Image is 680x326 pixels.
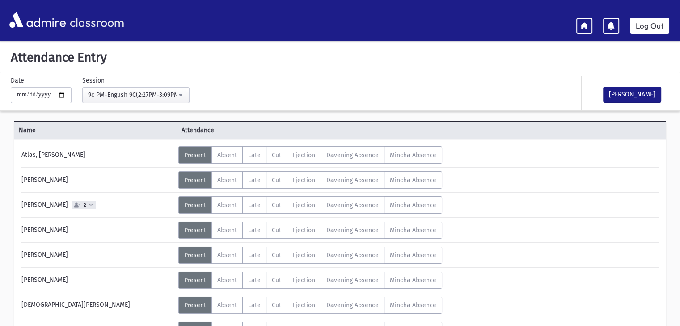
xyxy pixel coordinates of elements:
label: Session [82,76,105,85]
div: AttTypes [178,196,442,214]
span: Name [14,125,177,135]
span: Absent [217,176,237,184]
span: Attendance [177,125,340,135]
span: Davening Absence [326,251,379,259]
div: [PERSON_NAME] [17,272,178,289]
div: [PERSON_NAME] [17,222,178,239]
span: Mincha Absence [390,176,436,184]
div: [PERSON_NAME] [17,196,178,214]
div: [PERSON_NAME] [17,247,178,264]
span: Present [184,151,206,159]
button: 9c PM-English 9C(2:27PM-3:09PM) [82,87,190,103]
span: Davening Absence [326,226,379,234]
span: Mincha Absence [390,226,436,234]
span: Ejection [292,251,315,259]
span: classroom [68,8,124,32]
span: Cut [272,301,281,309]
span: Davening Absence [326,151,379,159]
span: Mincha Absence [390,201,436,209]
div: AttTypes [178,146,442,164]
span: Davening Absence [326,176,379,184]
div: AttTypes [178,297,442,314]
span: Late [248,301,261,309]
span: Late [248,201,261,209]
span: Absent [217,301,237,309]
span: Late [248,151,261,159]
span: Mincha Absence [390,276,436,284]
a: Log Out [630,18,669,34]
span: Cut [272,176,281,184]
div: AttTypes [178,222,442,239]
span: Cut [272,276,281,284]
span: Late [248,276,261,284]
div: 9c PM-English 9C(2:27PM-3:09PM) [88,90,177,100]
span: Davening Absence [326,276,379,284]
span: Ejection [292,176,315,184]
span: Ejection [292,201,315,209]
span: Ejection [292,226,315,234]
span: Davening Absence [326,201,379,209]
span: Ejection [292,276,315,284]
span: Present [184,301,206,309]
span: Cut [272,201,281,209]
label: Date [11,76,24,85]
span: Present [184,176,206,184]
span: Late [248,176,261,184]
span: 2 [82,202,88,208]
span: Absent [217,151,237,159]
div: [PERSON_NAME] [17,171,178,189]
span: Late [248,251,261,259]
span: Ejection [292,151,315,159]
span: Mincha Absence [390,301,436,309]
span: Cut [272,251,281,259]
img: AdmirePro [7,9,68,30]
span: Present [184,226,206,234]
span: Absent [217,276,237,284]
span: Cut [272,226,281,234]
span: Late [248,226,261,234]
div: AttTypes [178,272,442,289]
div: AttTypes [178,171,442,189]
span: Mincha Absence [390,251,436,259]
span: Absent [217,226,237,234]
span: Absent [217,251,237,259]
h5: Attendance Entry [7,50,673,65]
span: Present [184,201,206,209]
button: [PERSON_NAME] [603,87,661,103]
span: Present [184,276,206,284]
span: Mincha Absence [390,151,436,159]
div: [DEMOGRAPHIC_DATA][PERSON_NAME] [17,297,178,314]
span: Absent [217,201,237,209]
div: Atlas, [PERSON_NAME] [17,146,178,164]
span: Cut [272,151,281,159]
span: Present [184,251,206,259]
div: AttTypes [178,247,442,264]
